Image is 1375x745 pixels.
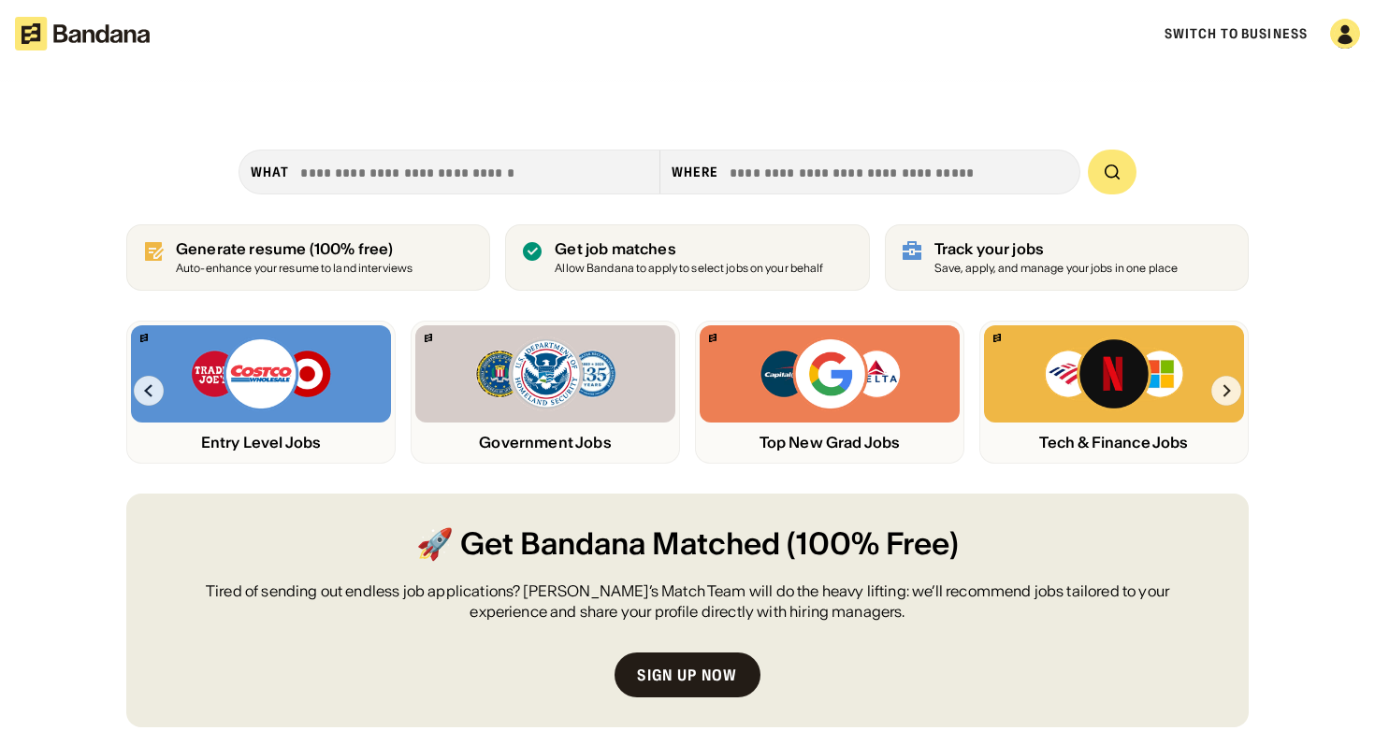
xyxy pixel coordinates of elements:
[171,580,1204,623] div: Tired of sending out endless job applications? [PERSON_NAME]’s Match Team will do the heavy lifti...
[759,337,901,411] img: Capital One, Google, Delta logos
[672,164,719,180] div: Where
[555,240,823,258] div: Get job matches
[131,434,391,451] div: Entry Level Jobs
[700,434,960,451] div: Top New Grad Jobs
[1165,25,1308,42] a: Switch to Business
[934,263,1179,275] div: Save, apply, and manage your jobs in one place
[505,224,869,291] a: Get job matches Allow Bandana to apply to select jobs on your behalf
[140,334,148,342] img: Bandana logo
[787,523,959,566] span: (100% Free)
[416,523,780,566] span: 🚀 Get Bandana Matched
[555,263,823,275] div: Allow Bandana to apply to select jobs on your behalf
[637,667,737,682] div: Sign up now
[411,321,680,464] a: Bandana logoFBI, DHS, MWRD logosGovernment Jobs
[885,224,1249,291] a: Track your jobs Save, apply, and manage your jobs in one place
[310,239,394,258] span: (100% free)
[709,334,716,342] img: Bandana logo
[126,224,490,291] a: Generate resume (100% free)Auto-enhance your resume to land interviews
[134,376,164,406] img: Left Arrow
[1211,376,1241,406] img: Right Arrow
[979,321,1249,464] a: Bandana logoBank of America, Netflix, Microsoft logosTech & Finance Jobs
[190,337,332,411] img: Trader Joe’s, Costco, Target logos
[176,263,412,275] div: Auto-enhance your resume to land interviews
[425,334,432,342] img: Bandana logo
[126,321,396,464] a: Bandana logoTrader Joe’s, Costco, Target logosEntry Level Jobs
[474,337,616,411] img: FBI, DHS, MWRD logos
[1044,337,1185,411] img: Bank of America, Netflix, Microsoft logos
[934,240,1179,258] div: Track your jobs
[176,240,412,258] div: Generate resume
[251,164,289,180] div: what
[695,321,964,464] a: Bandana logoCapital One, Google, Delta logosTop New Grad Jobs
[415,434,675,451] div: Government Jobs
[15,17,150,50] img: Bandana logotype
[615,652,760,697] a: Sign up now
[984,434,1244,451] div: Tech & Finance Jobs
[993,334,1001,342] img: Bandana logo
